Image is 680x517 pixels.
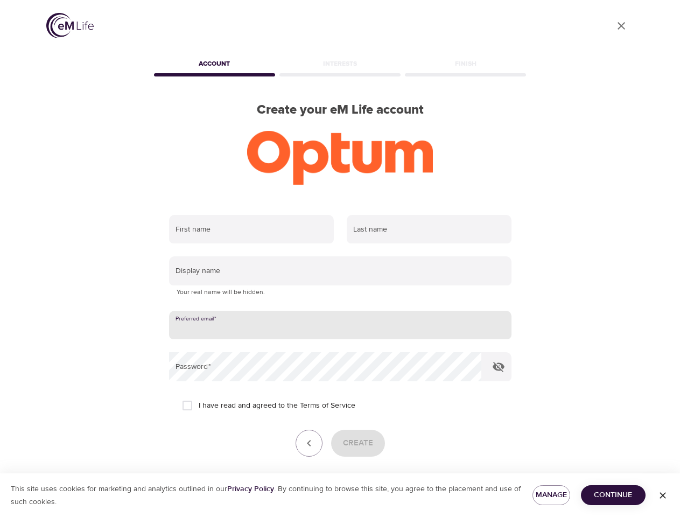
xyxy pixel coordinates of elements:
h2: Create your eM Life account [152,102,529,118]
a: Terms of Service [300,400,355,411]
a: close [608,13,634,39]
p: Your real name will be hidden. [177,287,504,298]
img: Optum-logo-ora-RGB.png [247,131,433,185]
a: Privacy Policy [227,484,274,494]
span: Manage [541,488,562,502]
button: Continue [581,485,646,505]
span: Continue [590,488,637,502]
button: Manage [532,485,570,505]
img: logo [46,13,94,38]
span: I have read and agreed to the [199,400,355,411]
